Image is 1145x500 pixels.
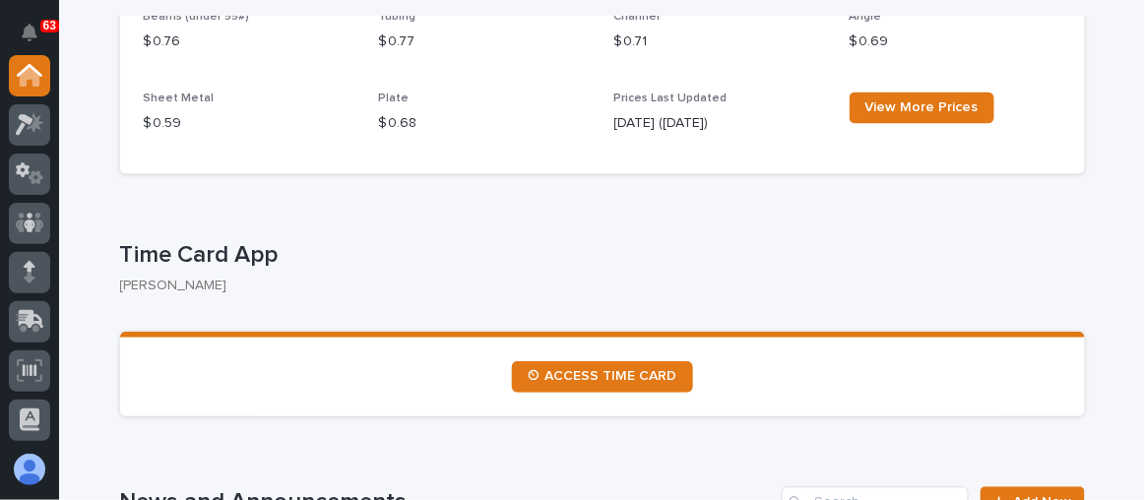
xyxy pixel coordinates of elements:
div: Notifications63 [25,24,50,55]
span: Beams (under 55#) [144,12,250,24]
button: Notifications [9,12,50,53]
p: Time Card App [120,242,1077,271]
span: Angle [850,12,882,24]
button: users-avatar [9,449,50,490]
span: ⏲ ACCESS TIME CARD [528,370,677,384]
span: Plate [379,94,410,105]
span: View More Prices [865,101,979,115]
p: [DATE] ([DATE]) [614,114,826,135]
p: $ 0.71 [614,32,826,53]
span: Sheet Metal [144,94,215,105]
p: $ 0.77 [379,32,591,53]
p: $ 0.68 [379,114,591,135]
p: $ 0.76 [144,32,355,53]
span: Prices Last Updated [614,94,728,105]
span: Tubing [379,12,416,24]
span: Channel [614,12,661,24]
p: $ 0.59 [144,114,355,135]
a: ⏲ ACCESS TIME CARD [512,361,693,393]
p: [PERSON_NAME] [120,279,1069,295]
p: $ 0.69 [850,32,1061,53]
a: View More Prices [850,93,994,124]
p: 63 [43,19,56,32]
